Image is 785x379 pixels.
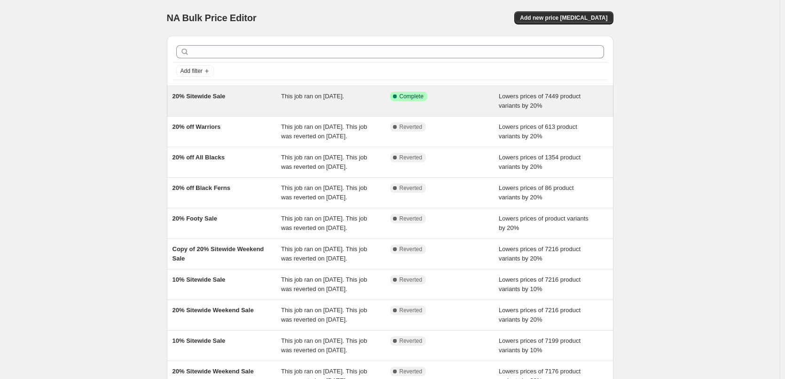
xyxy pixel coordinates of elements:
[181,67,203,75] span: Add filter
[499,245,581,262] span: Lowers prices of 7216 product variants by 20%
[400,184,423,192] span: Reverted
[281,337,367,354] span: This job ran on [DATE]. This job was reverted on [DATE].
[281,93,344,100] span: This job ran on [DATE].
[520,14,607,22] span: Add new price [MEDICAL_DATA]
[176,65,214,77] button: Add filter
[281,245,367,262] span: This job ran on [DATE]. This job was reverted on [DATE].
[281,276,367,292] span: This job ran on [DATE]. This job was reverted on [DATE].
[400,276,423,284] span: Reverted
[400,215,423,222] span: Reverted
[499,215,589,231] span: Lowers prices of product variants by 20%
[281,184,367,201] span: This job ran on [DATE]. This job was reverted on [DATE].
[499,93,581,109] span: Lowers prices of 7449 product variants by 20%
[281,307,367,323] span: This job ran on [DATE]. This job was reverted on [DATE].
[173,368,254,375] span: 20% Sitewide Weekend Sale
[173,123,221,130] span: 20% off Warriors
[400,154,423,161] span: Reverted
[400,307,423,314] span: Reverted
[173,276,226,283] span: 10% Sitewide Sale
[281,123,367,140] span: This job ran on [DATE]. This job was reverted on [DATE].
[400,245,423,253] span: Reverted
[499,154,581,170] span: Lowers prices of 1354 product variants by 20%
[173,245,264,262] span: Copy of 20% Sitewide Weekend Sale
[499,337,581,354] span: Lowers prices of 7199 product variants by 10%
[499,184,574,201] span: Lowers prices of 86 product variants by 20%
[400,368,423,375] span: Reverted
[167,13,257,23] span: NA Bulk Price Editor
[173,93,226,100] span: 20% Sitewide Sale
[499,123,577,140] span: Lowers prices of 613 product variants by 20%
[173,184,231,191] span: 20% off Black Ferns
[499,307,581,323] span: Lowers prices of 7216 product variants by 20%
[173,154,225,161] span: 20% off All Blacks
[281,154,367,170] span: This job ran on [DATE]. This job was reverted on [DATE].
[499,276,581,292] span: Lowers prices of 7216 product variants by 10%
[173,307,254,314] span: 20% Sitewide Weekend Sale
[400,337,423,345] span: Reverted
[400,123,423,131] span: Reverted
[400,93,424,100] span: Complete
[173,215,217,222] span: 20% Footy Sale
[514,11,613,24] button: Add new price [MEDICAL_DATA]
[281,215,367,231] span: This job ran on [DATE]. This job was reverted on [DATE].
[173,337,226,344] span: 10% Sitewide Sale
